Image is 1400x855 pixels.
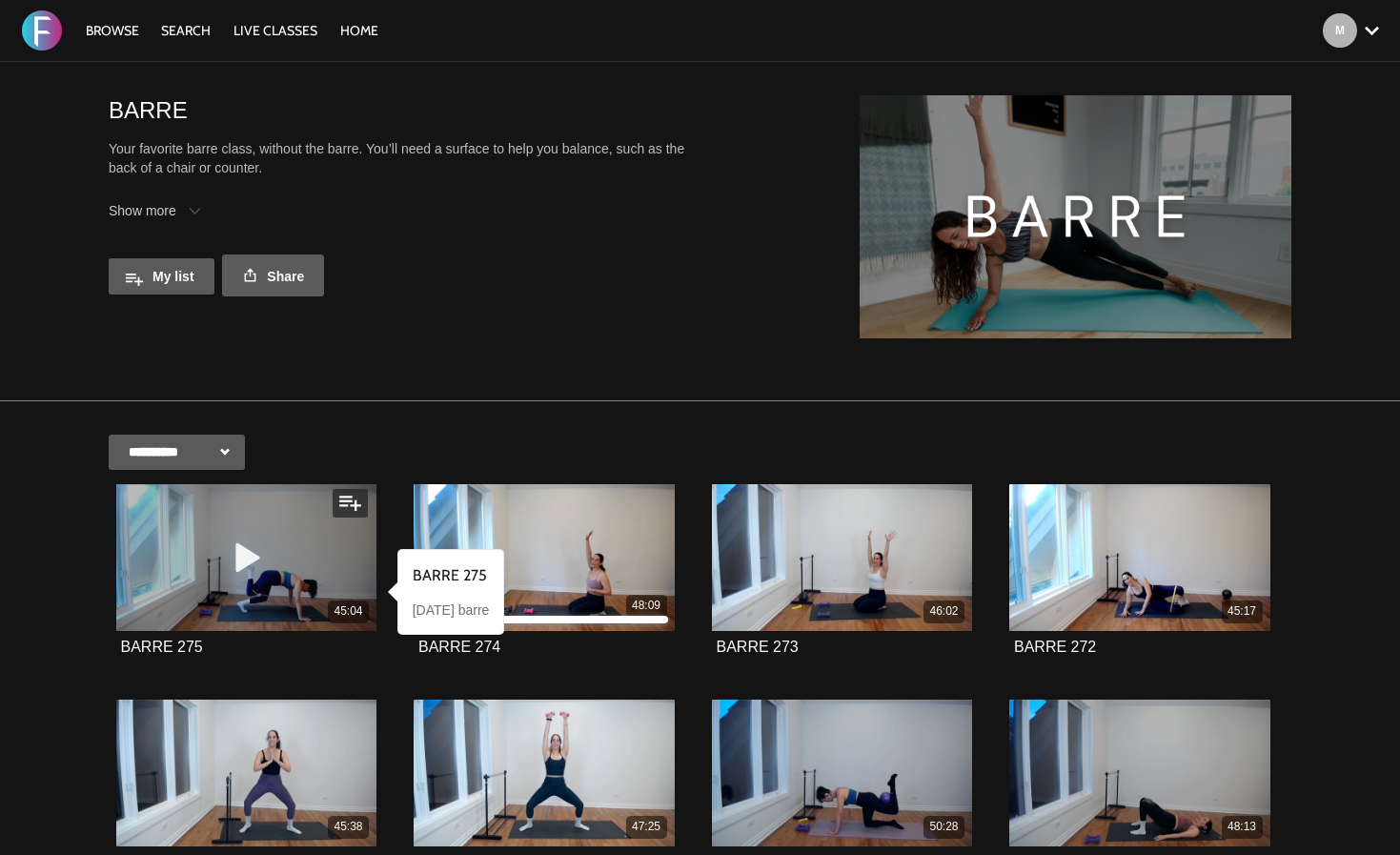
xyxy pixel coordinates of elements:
[860,95,1291,338] img: BARRE
[121,639,203,655] strong: BARRE 275
[626,595,667,617] div: 48:09
[109,95,188,125] h1: BARRE
[109,258,214,295] button: My list
[414,700,675,846] a: BARRE 270 47:25
[121,640,203,655] a: BARRE 275
[712,700,973,846] a: BARRE 269 50:28
[116,700,377,846] a: BARRE 271 45:38
[413,566,487,584] strong: BARRE 275
[1222,816,1263,838] div: 48:13
[1222,601,1263,622] div: 45:17
[1009,484,1270,631] a: BARRE 272 45:17
[717,639,799,655] strong: BARRE 273
[222,254,324,296] a: Share
[22,10,62,51] img: FORMATION
[328,601,369,622] div: 45:04
[109,201,176,221] span: Show more
[1014,640,1096,655] a: BARRE 272
[331,22,388,39] a: HOME
[76,22,149,39] a: Browse
[109,139,693,178] p: Your favorite barre class, without the barre. You’ll need a surface to help you balance, such as ...
[414,484,675,631] a: BARRE 274 48:09
[413,601,490,620] p: [DATE] barre
[717,640,799,655] a: BARRE 273
[328,816,369,838] div: 45:38
[923,601,964,622] div: 46:02
[76,21,389,40] nav: Primary
[1009,700,1270,846] a: BARRE 268 48:13
[418,639,500,655] strong: BARRE 274
[712,484,973,631] a: BARRE 273 46:02
[224,22,327,39] a: LIVE CLASSES
[626,816,667,838] div: 47:25
[152,22,220,39] a: Search
[418,640,500,655] a: BARRE 274
[1014,639,1096,655] strong: BARRE 272
[333,489,368,518] button: Add to my list
[923,816,964,838] div: 50:28
[116,484,377,631] a: BARRE 275 45:04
